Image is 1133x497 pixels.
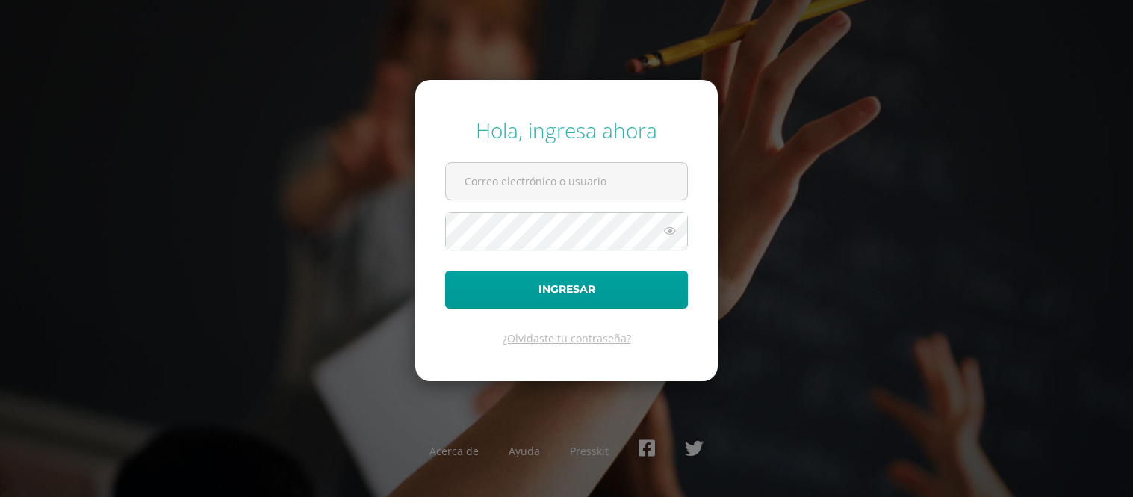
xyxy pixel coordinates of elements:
[509,444,540,458] a: Ayuda
[445,271,688,309] button: Ingresar
[570,444,609,458] a: Presskit
[429,444,479,458] a: Acerca de
[446,163,687,200] input: Correo electrónico o usuario
[503,331,631,345] a: ¿Olvidaste tu contraseña?
[445,116,688,144] div: Hola, ingresa ahora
